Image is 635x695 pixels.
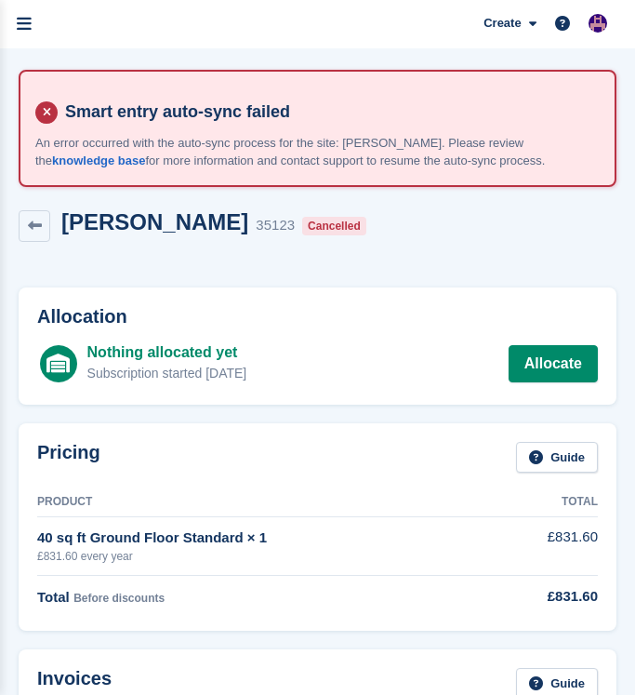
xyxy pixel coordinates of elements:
[87,364,247,383] div: Subscription started [DATE]
[37,548,496,565] div: £831.60 every year
[496,516,598,575] td: £831.60
[516,442,598,473] a: Guide
[496,488,598,517] th: Total
[37,442,100,473] h2: Pricing
[37,488,496,517] th: Product
[73,592,165,605] span: Before discounts
[37,528,496,549] div: 40 sq ft Ground Floor Standard × 1
[52,154,145,167] a: knowledge base
[37,306,598,327] h2: Allocation
[35,134,600,170] p: An error occurred with the auto-sync process for the site: [PERSON_NAME]. Please review the for m...
[61,209,248,234] h2: [PERSON_NAME]
[256,215,295,236] div: 35123
[302,217,366,235] div: Cancelled
[87,341,247,364] div: Nothing allocated yet
[483,14,521,33] span: Create
[509,345,598,382] a: Allocate
[496,586,598,608] div: £831.60
[589,14,607,33] img: Camille
[37,589,70,605] span: Total
[58,101,600,123] h4: Smart entry auto-sync failed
